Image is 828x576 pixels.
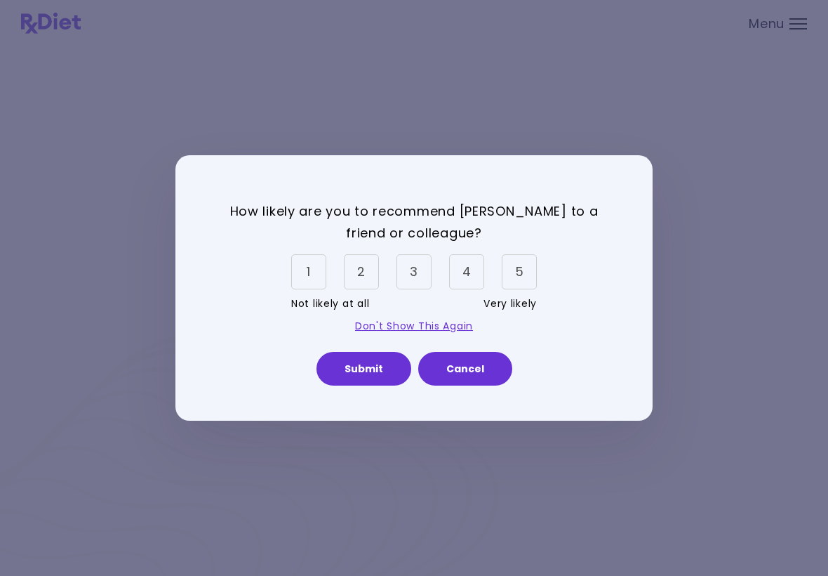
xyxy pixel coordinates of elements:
[344,254,379,289] div: 2
[449,254,484,289] div: 4
[418,352,512,386] button: Cancel
[502,254,537,289] div: 5
[396,254,432,289] div: 3
[316,352,411,386] button: Submit
[211,201,617,244] p: How likely are you to recommend [PERSON_NAME] to a friend or colleague?
[355,319,473,333] a: Don't Show This Again
[291,293,369,315] span: Not likely at all
[483,293,537,315] span: Very likely
[291,254,326,289] div: 1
